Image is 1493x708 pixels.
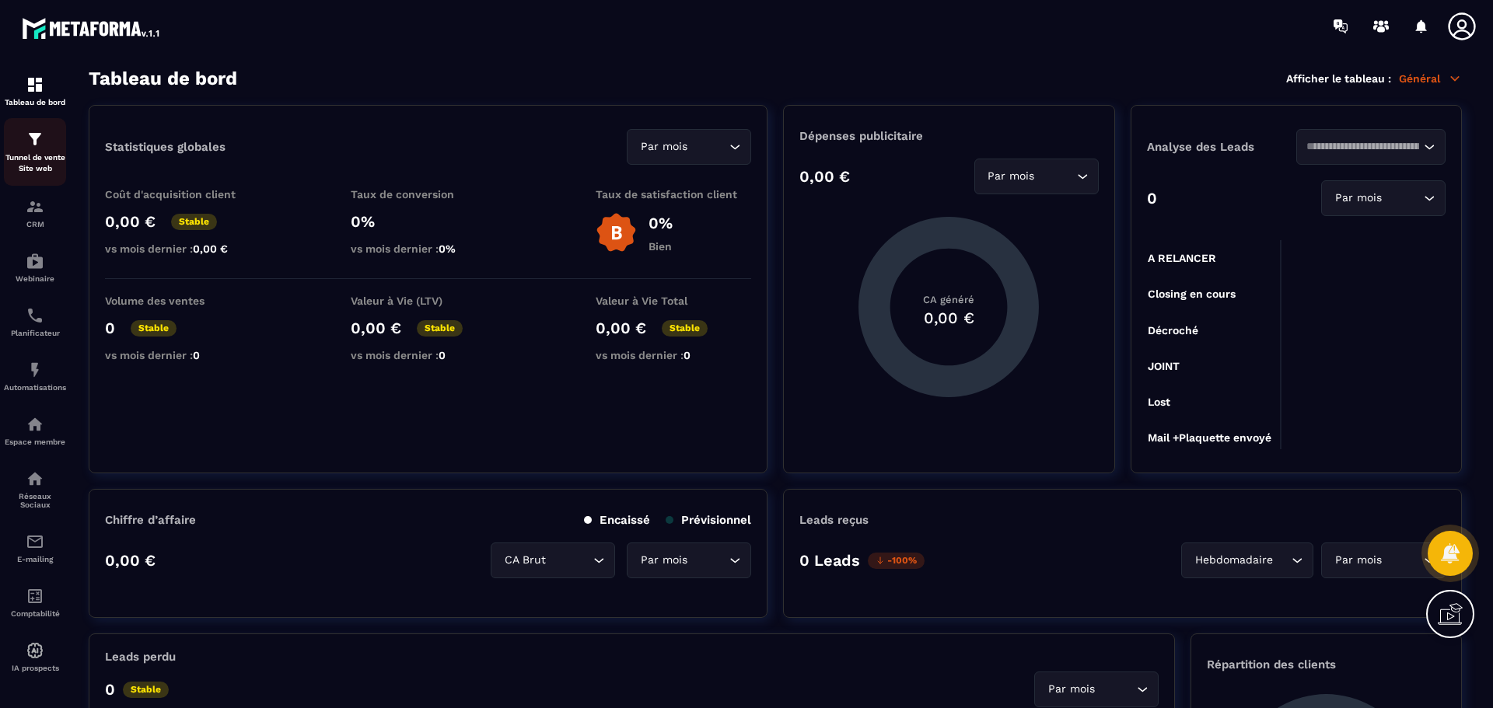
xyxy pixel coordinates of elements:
[26,361,44,379] img: automations
[596,295,751,307] p: Valeur à Vie Total
[193,349,200,361] span: 0
[26,469,44,488] img: social-network
[4,220,66,228] p: CRM
[1191,552,1276,569] span: Hebdomadaire
[1181,542,1313,578] div: Search for option
[193,242,228,255] span: 0,00 €
[662,320,708,337] p: Stable
[4,295,66,349] a: schedulerschedulerPlanificateur
[105,513,196,527] p: Chiffre d’affaire
[351,295,506,307] p: Valeur à Vie (LTV)
[105,188,260,201] p: Coût d'acquisition client
[105,295,260,307] p: Volume des ventes
[123,682,169,698] p: Stable
[1147,189,1157,208] p: 0
[1148,252,1216,264] tspan: A RELANCER
[26,415,44,434] img: automations
[649,240,673,253] p: Bien
[4,664,66,672] p: IA prospects
[1038,168,1073,185] input: Search for option
[1306,138,1420,155] input: Search for option
[351,188,506,201] p: Taux de conversion
[637,552,691,569] span: Par mois
[637,138,691,155] span: Par mois
[596,212,637,253] img: b-badge-o.b3b20ee6.svg
[351,349,506,361] p: vs mois dernier :
[1207,657,1446,671] p: Répartition des clients
[26,75,44,94] img: formation
[1321,542,1446,578] div: Search for option
[26,130,44,148] img: formation
[984,168,1038,185] span: Par mois
[974,159,1099,194] div: Search for option
[26,587,44,605] img: accountant
[627,542,751,578] div: Search for option
[4,349,66,403] a: automationsautomationsAutomatisations
[684,349,691,361] span: 0
[4,98,66,106] p: Tableau de bord
[26,252,44,270] img: automations
[351,212,506,231] p: 0%
[799,129,1098,143] p: Dépenses publicitaire
[439,349,446,361] span: 0
[4,64,66,118] a: formationformationTableau de bord
[1399,71,1462,85] p: Général
[868,553,925,569] p: -100%
[4,403,66,458] a: automationsautomationsEspace membre
[4,274,66,283] p: Webinaire
[131,320,177,337] p: Stable
[1098,681,1133,698] input: Search for option
[501,552,549,569] span: CA Brut
[549,552,589,569] input: Search for option
[596,349,751,361] p: vs mois dernier :
[4,609,66,618] p: Comptabilité
[1148,360,1180,372] tspan: JOINT
[596,188,751,201] p: Taux de satisfaction client
[691,138,726,155] input: Search for option
[105,650,176,664] p: Leads perdu
[89,68,237,89] h3: Tableau de bord
[1148,324,1198,337] tspan: Décroché
[4,152,66,174] p: Tunnel de vente Site web
[1148,288,1236,301] tspan: Closing en cours
[105,319,115,337] p: 0
[26,306,44,325] img: scheduler
[105,349,260,361] p: vs mois dernier :
[799,513,869,527] p: Leads reçus
[4,521,66,575] a: emailemailE-mailing
[417,320,463,337] p: Stable
[1148,396,1170,408] tspan: Lost
[584,513,650,527] p: Encaissé
[439,242,456,255] span: 0%
[351,242,506,255] p: vs mois dernier :
[1034,671,1159,707] div: Search for option
[4,438,66,446] p: Espace membre
[4,383,66,392] p: Automatisations
[1331,552,1385,569] span: Par mois
[1148,431,1271,445] tspan: Mail +Plaquette envoyé
[4,240,66,295] a: automationsautomationsWebinaire
[491,542,615,578] div: Search for option
[1331,190,1385,207] span: Par mois
[105,680,115,699] p: 0
[26,641,44,660] img: automations
[1276,552,1288,569] input: Search for option
[26,532,44,551] img: email
[4,118,66,186] a: formationformationTunnel de vente Site web
[4,575,66,630] a: accountantaccountantComptabilité
[799,551,860,570] p: 0 Leads
[627,129,751,165] div: Search for option
[1044,681,1098,698] span: Par mois
[1296,129,1446,165] div: Search for option
[4,492,66,509] p: Réseaux Sociaux
[171,214,217,230] p: Stable
[105,212,156,231] p: 0,00 €
[1321,180,1446,216] div: Search for option
[649,214,673,232] p: 0%
[799,167,850,186] p: 0,00 €
[105,140,226,154] p: Statistiques globales
[1385,552,1420,569] input: Search for option
[22,14,162,42] img: logo
[1147,140,1296,154] p: Analyse des Leads
[666,513,751,527] p: Prévisionnel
